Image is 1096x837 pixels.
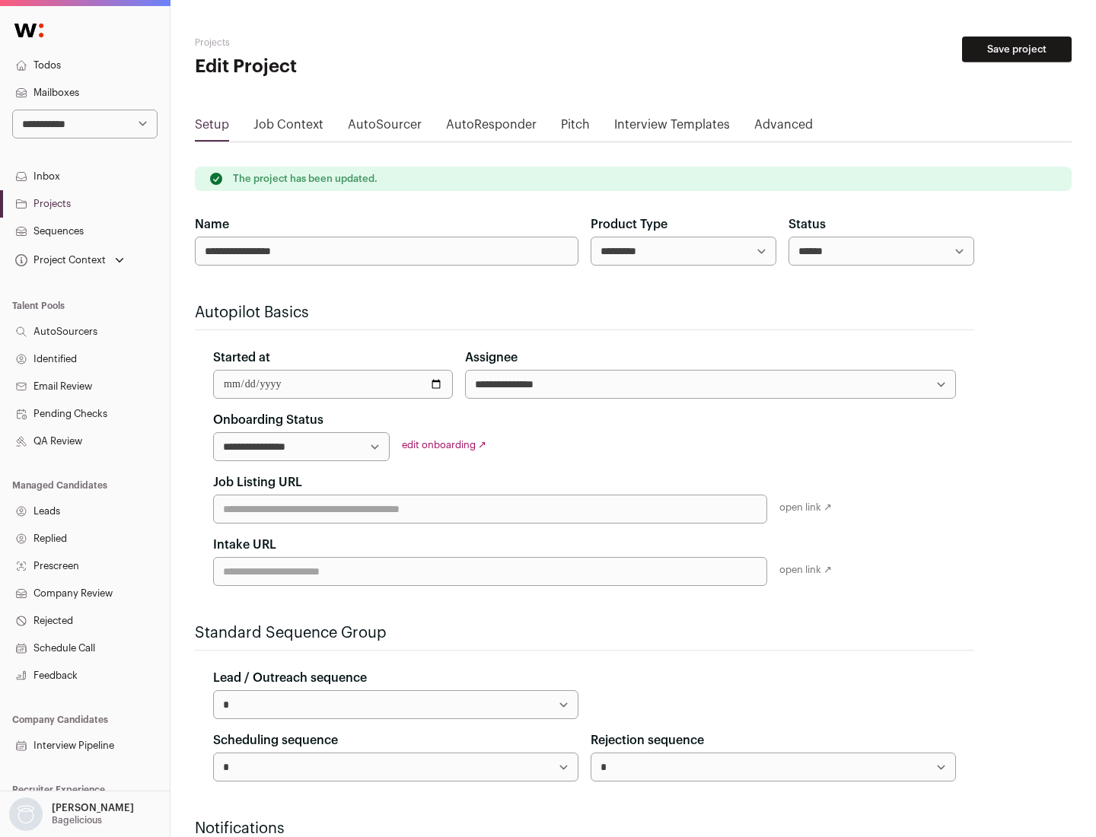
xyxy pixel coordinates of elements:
a: AutoSourcer [348,116,422,140]
a: Setup [195,116,229,140]
label: Intake URL [213,536,276,554]
a: Advanced [754,116,813,140]
label: Name [195,215,229,234]
a: Job Context [253,116,323,140]
label: Lead / Outreach sequence [213,669,367,687]
a: Pitch [561,116,590,140]
label: Job Listing URL [213,473,302,492]
h2: Autopilot Basics [195,302,974,323]
button: Open dropdown [12,250,127,271]
img: nopic.png [9,797,43,831]
label: Product Type [591,215,667,234]
label: Started at [213,348,270,367]
img: Wellfound [6,15,52,46]
label: Status [789,215,826,234]
h2: Projects [195,37,487,49]
div: Project Context [12,254,106,266]
p: Bagelicious [52,814,102,826]
h2: Standard Sequence Group [195,622,974,644]
a: edit onboarding ↗ [402,440,486,450]
label: Rejection sequence [591,731,704,749]
h1: Edit Project [195,55,487,79]
p: The project has been updated. [233,173,378,185]
label: Assignee [465,348,518,367]
a: Interview Templates [614,116,730,140]
a: AutoResponder [446,116,537,140]
button: Open dropdown [6,797,137,831]
label: Scheduling sequence [213,731,338,749]
label: Onboarding Status [213,411,323,429]
p: [PERSON_NAME] [52,802,134,814]
button: Save project [962,37,1072,62]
